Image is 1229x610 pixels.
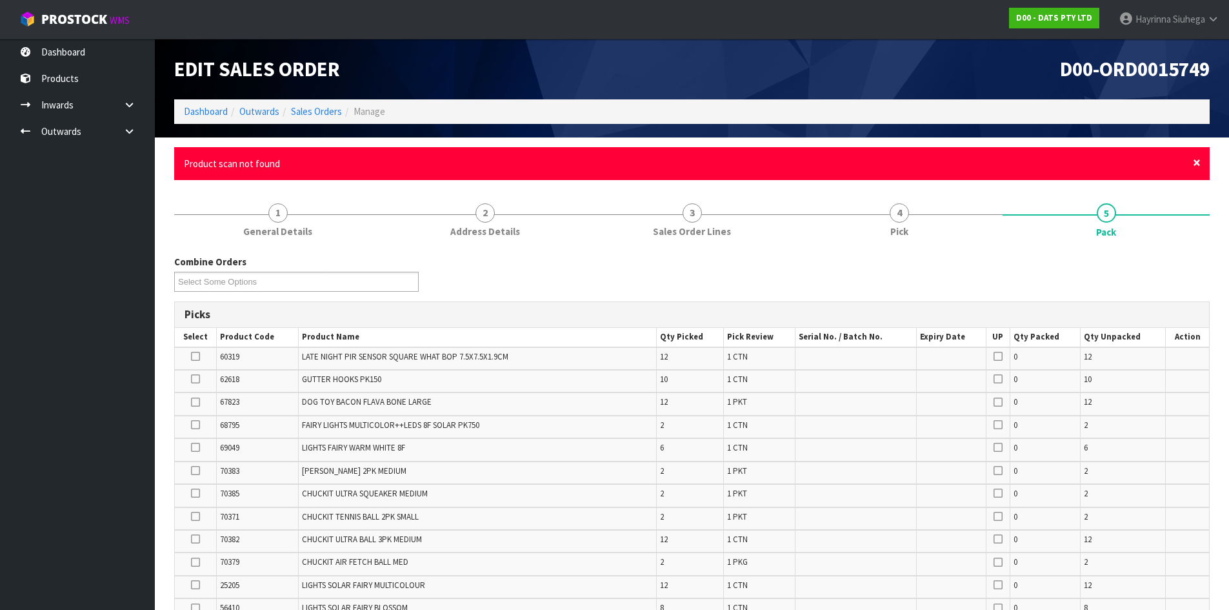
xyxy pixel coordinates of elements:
[986,328,1010,347] th: UP
[660,556,664,567] span: 2
[1135,13,1171,25] span: Hayrinna
[302,442,405,453] span: LIGHTS FAIRY WARM WHITE 8F
[1014,465,1017,476] span: 0
[727,442,748,453] span: 1 CTN
[220,442,239,453] span: 69049
[475,203,495,223] span: 2
[1084,442,1088,453] span: 6
[175,328,217,347] th: Select
[302,511,419,522] span: CHUCKIT TENNIS BALL 2PK SMALL
[890,203,909,223] span: 4
[727,488,747,499] span: 1 PKT
[727,580,748,591] span: 1 CTN
[1014,351,1017,362] span: 0
[41,11,107,28] span: ProStock
[302,420,479,431] span: FAIRY LIGHTS MULTICOLOR++LEDS 8F SOLAR PK750
[450,225,520,238] span: Address Details
[683,203,702,223] span: 3
[220,465,239,476] span: 70383
[1014,511,1017,522] span: 0
[217,328,299,347] th: Product Code
[302,534,422,545] span: CHUCKIT ULTRA BALL 3PK MEDIUM
[302,374,381,385] span: GUTTER HOOKS PK150
[1173,13,1205,25] span: Siuhega
[1084,420,1088,431] span: 2
[1084,396,1092,407] span: 12
[660,374,668,385] span: 10
[660,488,664,499] span: 2
[660,465,664,476] span: 2
[1014,374,1017,385] span: 0
[1097,203,1116,223] span: 5
[220,351,239,362] span: 60319
[220,374,239,385] span: 62618
[1009,8,1099,28] a: D00 - DATS PTY LTD
[174,255,246,269] label: Combine Orders
[1084,351,1092,362] span: 12
[220,580,239,591] span: 25205
[1014,580,1017,591] span: 0
[653,225,731,238] span: Sales Order Lines
[1016,12,1092,23] strong: D00 - DATS PTY LTD
[1014,396,1017,407] span: 0
[184,158,280,170] span: Product scan not found
[110,14,130,26] small: WMS
[660,351,668,362] span: 12
[660,442,664,453] span: 6
[19,11,35,27] img: cube-alt.png
[727,534,748,545] span: 1 CTN
[302,351,508,362] span: LATE NIGHT PIR SENSOR SQUARE WHAT BOP 7.5X7.5X1.9CM
[220,556,239,567] span: 70379
[1193,154,1201,172] span: ×
[727,511,747,522] span: 1 PKT
[1084,511,1088,522] span: 2
[1010,328,1080,347] th: Qty Packed
[727,556,748,567] span: 1 PKG
[243,225,312,238] span: General Details
[302,580,425,591] span: LIGHTS SOLAR FAIRY MULTICOLOUR
[1014,556,1017,567] span: 0
[220,511,239,522] span: 70371
[184,105,228,117] a: Dashboard
[291,105,342,117] a: Sales Orders
[302,488,428,499] span: CHUCKIT ULTRA SQUEAKER MEDIUM
[660,396,668,407] span: 12
[660,420,664,431] span: 2
[890,225,908,238] span: Pick
[1084,374,1092,385] span: 10
[727,374,748,385] span: 1 CTN
[1084,534,1092,545] span: 12
[657,328,724,347] th: Qty Picked
[298,328,657,347] th: Product Name
[174,56,340,82] span: Edit Sales Order
[239,105,279,117] a: Outwards
[795,328,916,347] th: Serial No. / Batch No.
[220,396,239,407] span: 67823
[1081,328,1166,347] th: Qty Unpacked
[268,203,288,223] span: 1
[727,351,748,362] span: 1 CTN
[1166,328,1209,347] th: Action
[354,105,385,117] span: Manage
[660,534,668,545] span: 12
[220,534,239,545] span: 70382
[1060,56,1210,82] span: D00-ORD0015749
[1084,488,1088,499] span: 2
[727,420,748,431] span: 1 CTN
[1014,488,1017,499] span: 0
[727,396,747,407] span: 1 PKT
[1084,580,1092,591] span: 12
[302,396,432,407] span: DOG TOY BACON FLAVA BONE LARGE
[220,488,239,499] span: 70385
[727,465,747,476] span: 1 PKT
[1096,225,1116,239] span: Pack
[1014,534,1017,545] span: 0
[185,309,1199,321] h3: Picks
[302,465,406,476] span: [PERSON_NAME] 2PK MEDIUM
[1084,556,1088,567] span: 2
[302,556,408,567] span: CHUCKIT AIR FETCH BALL MED
[724,328,795,347] th: Pick Review
[1014,420,1017,431] span: 0
[1014,442,1017,453] span: 0
[660,511,664,522] span: 2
